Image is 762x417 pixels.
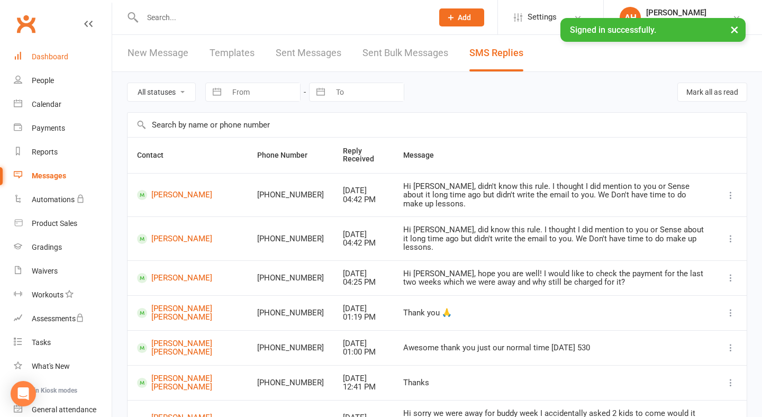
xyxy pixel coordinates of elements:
[32,314,84,323] div: Assessments
[137,234,238,244] a: [PERSON_NAME]
[137,273,238,283] a: [PERSON_NAME]
[13,11,39,37] a: Clubworx
[343,269,384,278] div: [DATE]
[32,362,70,370] div: What's New
[248,138,333,173] th: Phone Number
[32,219,77,228] div: Product Sales
[343,195,384,204] div: 04:42 PM
[343,348,384,357] div: 01:00 PM
[403,343,705,352] div: Awesome thank you just our normal time [DATE] 530
[137,304,238,322] a: [PERSON_NAME] [PERSON_NAME]
[276,35,341,71] a: Sent Messages
[394,138,715,173] th: Message
[14,69,112,93] a: People
[257,274,324,283] div: [PHONE_NUMBER]
[403,309,705,318] div: Thank you 🙏
[343,374,384,383] div: [DATE]
[32,148,58,156] div: Reports
[14,307,112,331] a: Assessments
[137,374,238,392] a: [PERSON_NAME] [PERSON_NAME]
[32,338,51,347] div: Tasks
[257,378,324,387] div: [PHONE_NUMBER]
[343,230,384,239] div: [DATE]
[362,35,448,71] a: Sent Bulk Messages
[210,35,255,71] a: Templates
[333,138,394,173] th: Reply Received
[32,52,68,61] div: Dashboard
[32,171,66,180] div: Messages
[14,331,112,355] a: Tasks
[343,339,384,348] div: [DATE]
[32,405,96,414] div: General attendance
[403,378,705,387] div: Thanks
[725,18,744,41] button: ×
[32,124,65,132] div: Payments
[14,116,112,140] a: Payments
[646,17,706,27] div: BBMA Sandgate
[14,164,112,188] a: Messages
[570,25,656,35] span: Signed in successfully.
[257,234,324,243] div: [PHONE_NUMBER]
[439,8,484,26] button: Add
[32,243,62,251] div: Gradings
[458,13,471,22] span: Add
[14,188,112,212] a: Automations
[139,10,425,25] input: Search...
[343,383,384,392] div: 12:41 PM
[128,138,248,173] th: Contact
[32,267,58,275] div: Waivers
[14,140,112,164] a: Reports
[226,83,300,101] input: From
[137,339,238,357] a: [PERSON_NAME] [PERSON_NAME]
[343,313,384,322] div: 01:19 PM
[403,182,705,208] div: Hi [PERSON_NAME], didn't know this rule. I thought I did mention to you or Sense about it long ti...
[403,269,705,287] div: Hi [PERSON_NAME], hope you are well! I would like to check the payment for the last two weeks whi...
[14,212,112,235] a: Product Sales
[677,83,747,102] button: Mark all as read
[128,113,747,137] input: Search by name or phone number
[32,76,54,85] div: People
[646,8,706,17] div: [PERSON_NAME]
[128,35,188,71] a: New Message
[257,191,324,200] div: [PHONE_NUMBER]
[403,225,705,252] div: Hi [PERSON_NAME], did know this rule. I thought I did mention to you or Sense about it long time ...
[14,259,112,283] a: Waivers
[343,278,384,287] div: 04:25 PM
[330,83,404,101] input: To
[343,186,384,195] div: [DATE]
[257,343,324,352] div: [PHONE_NUMBER]
[528,5,557,29] span: Settings
[14,45,112,69] a: Dashboard
[32,291,63,299] div: Workouts
[11,381,36,406] div: Open Intercom Messenger
[32,100,61,108] div: Calendar
[620,7,641,28] div: AH
[469,35,523,71] a: SMS Replies
[32,195,75,204] div: Automations
[343,304,384,313] div: [DATE]
[343,239,384,248] div: 04:42 PM
[14,93,112,116] a: Calendar
[14,235,112,259] a: Gradings
[14,283,112,307] a: Workouts
[14,355,112,378] a: What's New
[137,190,238,200] a: [PERSON_NAME]
[257,309,324,318] div: [PHONE_NUMBER]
